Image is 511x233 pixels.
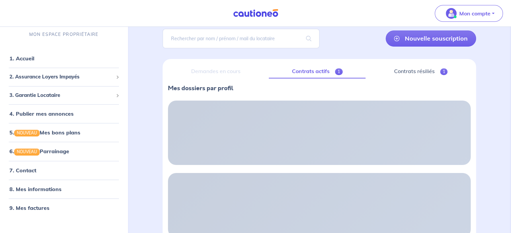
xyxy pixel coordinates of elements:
[446,8,457,19] img: illu_account_valid_menu.svg
[269,64,366,78] a: Contrats actifs1
[3,71,125,84] div: 2. Assurance Loyers Impayés
[9,167,36,174] a: 7. Contact
[168,84,471,93] p: Mes dossiers par profil
[3,89,125,102] div: 3. Garantie Locataire
[163,29,319,48] input: Rechercher par nom / prénom / mail du locataire
[9,148,69,155] a: 6.NOUVEAUParrainage
[386,31,476,47] a: Nouvelle souscription
[9,73,113,81] span: 2. Assurance Loyers Impayés
[3,145,125,158] div: 6.NOUVEAUParrainage
[3,164,125,177] div: 7. Contact
[335,68,343,75] span: 1
[9,55,34,62] a: 1. Accueil
[435,5,503,22] button: illu_account_valid_menu.svgMon compte
[3,52,125,65] div: 1. Accueil
[230,9,281,17] img: Cautioneo
[29,32,98,38] p: MON ESPACE PROPRIÉTAIRE
[3,201,125,215] div: 9. Mes factures
[9,111,74,117] a: 4. Publier mes annonces
[9,186,61,192] a: 8. Mes informations
[371,64,471,78] a: Contrats résiliés1
[3,182,125,196] div: 8. Mes informations
[459,9,491,17] p: Mon compte
[3,107,125,121] div: 4. Publier mes annonces
[9,205,49,211] a: 9. Mes factures
[3,126,125,139] div: 5.NOUVEAUMes bons plans
[298,29,320,48] span: search
[440,68,448,75] span: 1
[9,129,80,136] a: 5.NOUVEAUMes bons plans
[9,92,113,99] span: 3. Garantie Locataire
